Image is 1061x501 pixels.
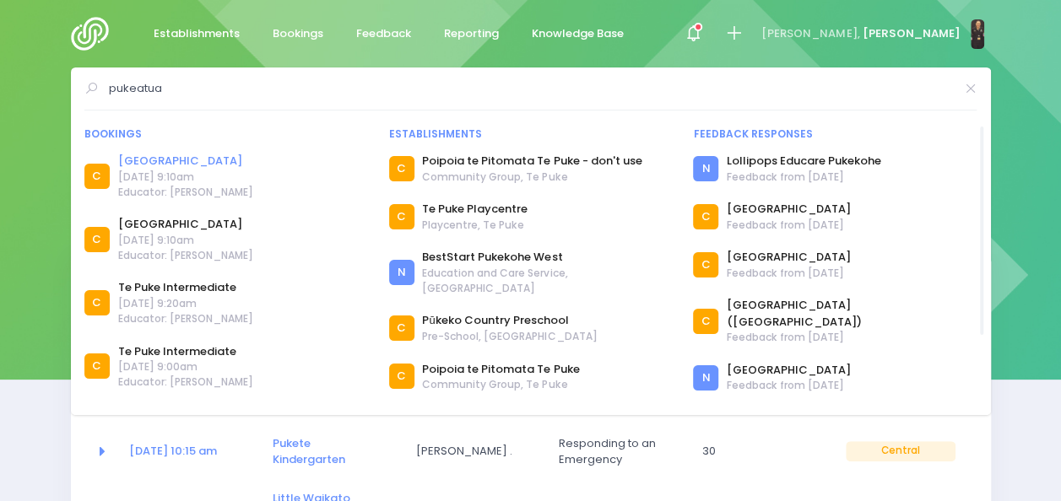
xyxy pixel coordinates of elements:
[259,18,338,51] a: Bookings
[727,297,977,330] a: [GEOGRAPHIC_DATA] ([GEOGRAPHIC_DATA])
[693,365,718,391] div: N
[343,18,425,51] a: Feedback
[404,424,548,479] td: Kylie .
[548,424,691,479] td: Responding to an Emergency
[444,25,499,42] span: Reporting
[835,424,966,479] td: Central
[422,266,672,296] span: Education and Care Service, [GEOGRAPHIC_DATA]
[727,330,977,345] span: Feedback from [DATE]
[518,18,638,51] a: Knowledge Base
[273,435,345,468] a: Pukete Kindergarten
[273,25,323,42] span: Bookings
[422,153,641,170] a: Poipoia te Pitomata Te Puke - don't use
[129,443,217,459] a: [DATE] 10:15 am
[727,249,851,266] a: [GEOGRAPHIC_DATA]
[109,76,954,101] input: Search for anything (like establishments, bookings, or feedback)
[262,424,405,479] td: <a href="https://app.stjis.org.nz/establishments/200331" class="font-weight-bold">Pukete Kinderga...
[691,424,835,479] td: 30
[389,156,414,181] div: C
[118,296,253,311] span: [DATE] 9:20am
[389,204,414,229] div: C
[727,378,851,393] span: Feedback from [DATE]
[118,279,253,296] a: Te Puke Intermediate
[118,185,253,200] span: Educator: [PERSON_NAME]
[84,227,110,252] div: C
[727,362,851,379] a: [GEOGRAPHIC_DATA]
[118,374,253,390] span: Educator: [PERSON_NAME]
[415,443,525,460] span: [PERSON_NAME] .
[118,311,253,326] span: Educator: [PERSON_NAME]
[971,19,984,49] img: N
[118,153,253,170] a: [GEOGRAPHIC_DATA]
[389,260,414,285] div: N
[389,127,673,142] div: Establishments
[727,218,851,233] span: Feedback from [DATE]
[727,266,851,281] span: Feedback from [DATE]
[422,329,597,344] span: Pre-School, [GEOGRAPHIC_DATA]
[430,18,513,51] a: Reporting
[761,25,859,42] span: [PERSON_NAME],
[422,312,597,329] a: Pūkeko Country Preschool
[118,170,253,185] span: [DATE] 9:10am
[356,25,411,42] span: Feedback
[71,17,119,51] img: Logo
[422,361,579,378] a: Poipoia te Pitomata Te Puke
[862,25,960,42] span: [PERSON_NAME]
[118,248,253,263] span: Educator: [PERSON_NAME]
[422,170,641,185] span: Community Group, Te Puke
[727,170,881,185] span: Feedback from [DATE]
[727,153,881,170] a: Lollipops Educare Pukekohe
[693,252,718,277] div: C
[118,424,262,479] td: <a href="https://app.stjis.org.nz/bookings/523833" class="font-weight-bold">08 Sep at 10:15 am</a>
[422,218,528,233] span: Playcentre, Te Puke
[846,441,955,461] span: Central
[118,233,253,248] span: [DATE] 9:10am
[389,315,414,341] div: C
[84,127,368,142] div: Bookings
[422,249,672,266] a: BestStart Pukekohe West
[422,201,528,218] a: Te Puke Playcentre
[422,377,579,392] span: Community Group, Te Puke
[389,364,414,389] div: C
[693,309,718,334] div: C
[702,443,812,460] span: 30
[118,216,253,233] a: [GEOGRAPHIC_DATA]
[693,127,977,142] div: Feedback responses
[693,156,718,181] div: N
[118,359,253,374] span: [DATE] 9:00am
[154,25,240,42] span: Establishments
[118,343,253,360] a: Te Puke Intermediate
[693,204,718,229] div: C
[727,201,851,218] a: [GEOGRAPHIC_DATA]
[559,435,669,468] span: Responding to an Emergency
[84,290,110,315] div: C
[532,25,624,42] span: Knowledge Base
[84,353,110,379] div: C
[140,18,254,51] a: Establishments
[84,164,110,189] div: C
